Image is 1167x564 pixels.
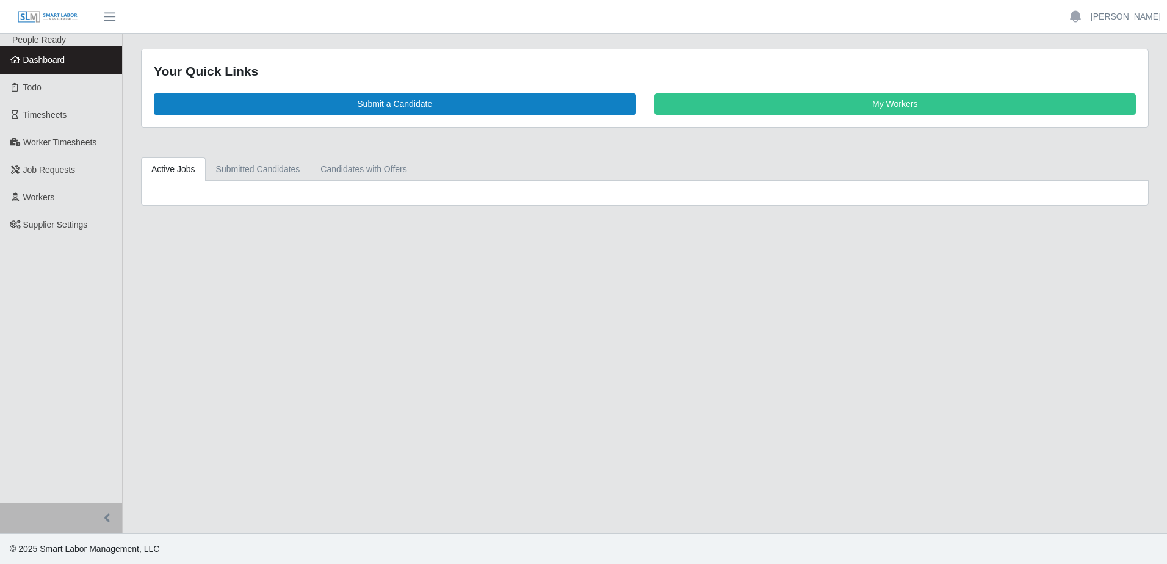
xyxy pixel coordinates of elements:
span: Worker Timesheets [23,137,96,147]
a: Active Jobs [141,157,206,181]
span: Timesheets [23,110,67,120]
a: Submitted Candidates [206,157,311,181]
span: Job Requests [23,165,76,175]
a: My Workers [654,93,1136,115]
a: Submit a Candidate [154,93,636,115]
span: People Ready [12,35,66,45]
div: Your Quick Links [154,62,1136,81]
a: [PERSON_NAME] [1091,10,1161,23]
span: Supplier Settings [23,220,88,230]
span: Dashboard [23,55,65,65]
span: Workers [23,192,55,202]
span: © 2025 Smart Labor Management, LLC [10,544,159,554]
span: Todo [23,82,42,92]
img: SLM Logo [17,10,78,24]
a: Candidates with Offers [310,157,417,181]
